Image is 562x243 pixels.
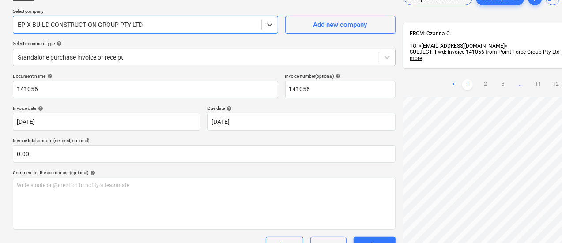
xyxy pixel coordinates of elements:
[88,170,95,176] span: help
[36,106,43,111] span: help
[13,105,200,111] div: Invoice date
[533,79,543,90] a: Page 11
[13,145,396,163] input: Invoice total amount (net cost, optional)
[498,79,508,90] a: Page 3
[13,170,396,176] div: Comment for the accountant (optional)
[518,201,562,243] iframe: Chat Widget
[13,81,278,98] input: Document name
[285,16,396,34] button: Add new company
[410,43,508,49] span: TO: <[EMAIL_ADDRESS][DOMAIN_NAME]>
[55,41,62,46] span: help
[13,73,278,79] div: Document name
[462,79,473,90] a: Page 1 is your current page
[515,79,526,90] a: ...
[225,106,232,111] span: help
[207,113,395,131] input: Due date not specified
[13,8,278,16] p: Select company
[448,79,459,90] a: Previous page
[480,79,490,90] a: Page 2
[207,105,395,111] div: Due date
[13,41,396,46] div: Select document type
[45,73,53,79] span: help
[285,73,396,79] div: Invoice number (optional)
[410,30,450,37] span: FROM: Czarina C
[551,79,561,90] a: Page 12
[13,113,200,131] input: Invoice date not specified
[334,73,341,79] span: help
[13,138,396,145] p: Invoice total amount (net cost, optional)
[285,81,396,98] input: Invoice number
[313,19,367,30] div: Add new company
